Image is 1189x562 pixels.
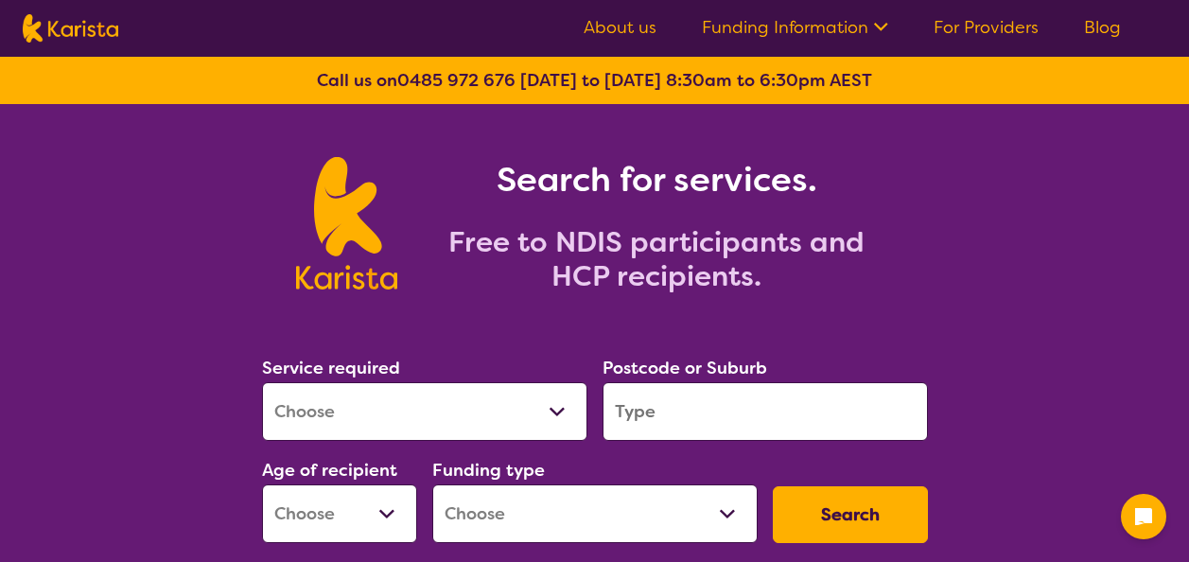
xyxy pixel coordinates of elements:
a: Funding Information [702,16,888,39]
a: About us [584,16,656,39]
a: Blog [1084,16,1121,39]
h1: Search for services. [420,157,893,202]
b: Call us on [DATE] to [DATE] 8:30am to 6:30pm AEST [317,69,872,92]
a: 0485 972 676 [397,69,516,92]
input: Type [603,382,928,441]
h2: Free to NDIS participants and HCP recipients. [420,225,893,293]
label: Postcode or Suburb [603,357,767,379]
label: Age of recipient [262,459,397,482]
label: Service required [262,357,400,379]
label: Funding type [432,459,545,482]
img: Karista logo [296,157,397,290]
img: Karista logo [23,14,118,43]
button: Search [773,486,928,543]
a: For Providers [934,16,1039,39]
